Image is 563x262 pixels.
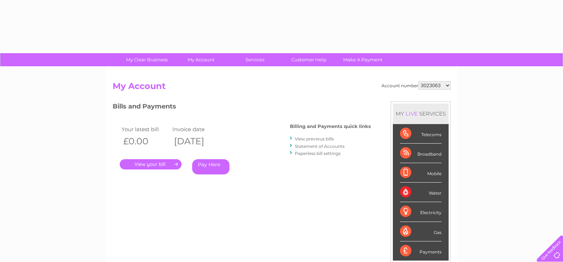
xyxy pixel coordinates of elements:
div: Water [400,183,442,202]
a: Customer Help [280,53,338,66]
h3: Bills and Payments [113,101,371,114]
a: Services [226,53,284,66]
div: Gas [400,222,442,241]
td: Your latest bill [120,124,171,134]
h4: Billing and Payments quick links [290,124,371,129]
div: MY SERVICES [393,104,449,124]
h2: My Account [113,81,451,95]
a: View previous bills [295,136,334,141]
div: Electricity [400,202,442,222]
a: Make A Payment [334,53,392,66]
a: Statement of Accounts [295,144,345,149]
a: My Account [172,53,230,66]
a: My Clear Business [118,53,176,66]
th: [DATE] [170,134,222,149]
a: Pay Here [192,159,229,174]
div: Payments [400,241,442,261]
a: Paperless bill settings [295,151,341,156]
td: Invoice date [170,124,222,134]
th: £0.00 [120,134,171,149]
div: LIVE [404,110,419,117]
a: . [120,159,182,169]
div: Account number [381,81,451,90]
div: Broadband [400,144,442,163]
div: Mobile [400,163,442,183]
div: Telecoms [400,124,442,144]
